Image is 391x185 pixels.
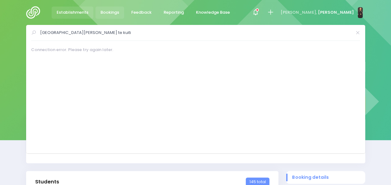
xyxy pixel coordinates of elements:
a: Reporting [159,7,189,19]
input: Search for anything (like establishments, bookings, or feedback) [40,28,351,37]
span: [PERSON_NAME] [318,9,354,16]
span: Knowledge Base [196,9,230,16]
img: Logo [26,6,44,19]
h3: Students [35,179,59,185]
span: Bookings [100,9,119,16]
span: [PERSON_NAME], [281,9,317,16]
span: Reporting [164,9,184,16]
a: Feedback [126,7,157,19]
img: N [358,7,363,18]
span: Connection error. Please try again later. [31,47,113,53]
span: Establishments [57,9,88,16]
a: Knowledge Base [191,7,235,19]
a: Bookings [95,7,124,19]
span: Feedback [131,9,151,16]
a: Booking details [286,171,365,184]
a: Establishments [52,7,94,19]
span: Booking details [292,174,359,181]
